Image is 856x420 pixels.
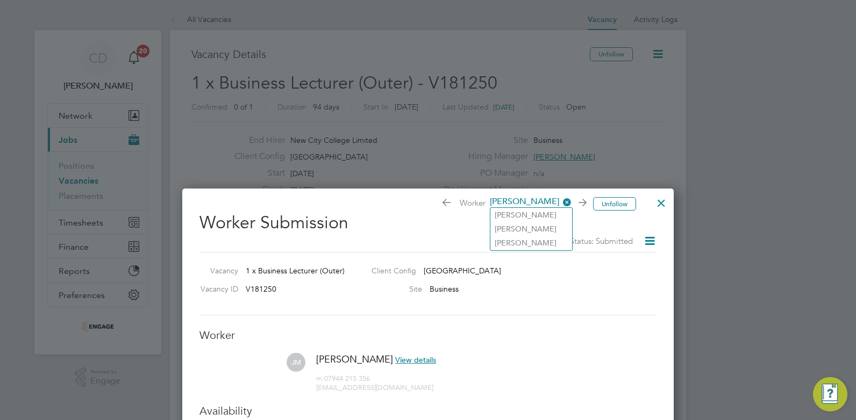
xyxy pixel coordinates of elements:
[490,222,572,236] li: [PERSON_NAME]
[593,197,636,211] button: Unfollow
[490,208,572,222] li: [PERSON_NAME]
[199,404,657,418] h3: Availability
[246,266,345,276] span: 1 x Business Lecturer (Outer)
[441,196,585,211] span: Worker
[195,266,238,276] label: Vacancy
[813,377,847,411] button: Engage Resource Center
[490,236,572,250] li: [PERSON_NAME]
[363,266,416,276] label: Client Config
[316,383,433,392] span: [EMAIL_ADDRESS][DOMAIN_NAME]
[395,355,436,365] span: View details
[195,284,238,294] label: Vacancy ID
[363,284,422,294] label: Site
[430,284,459,294] span: Business
[570,236,633,246] span: Status: Submitted
[486,196,572,208] span: [PERSON_NAME]
[199,328,657,342] h3: Worker
[199,204,657,248] h2: Worker Submission
[316,353,393,365] span: [PERSON_NAME]
[287,353,305,372] span: JM
[316,374,370,383] span: 07944 215 356
[246,284,276,294] span: V181250
[424,266,501,276] span: [GEOGRAPHIC_DATA]
[316,374,324,383] span: m:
